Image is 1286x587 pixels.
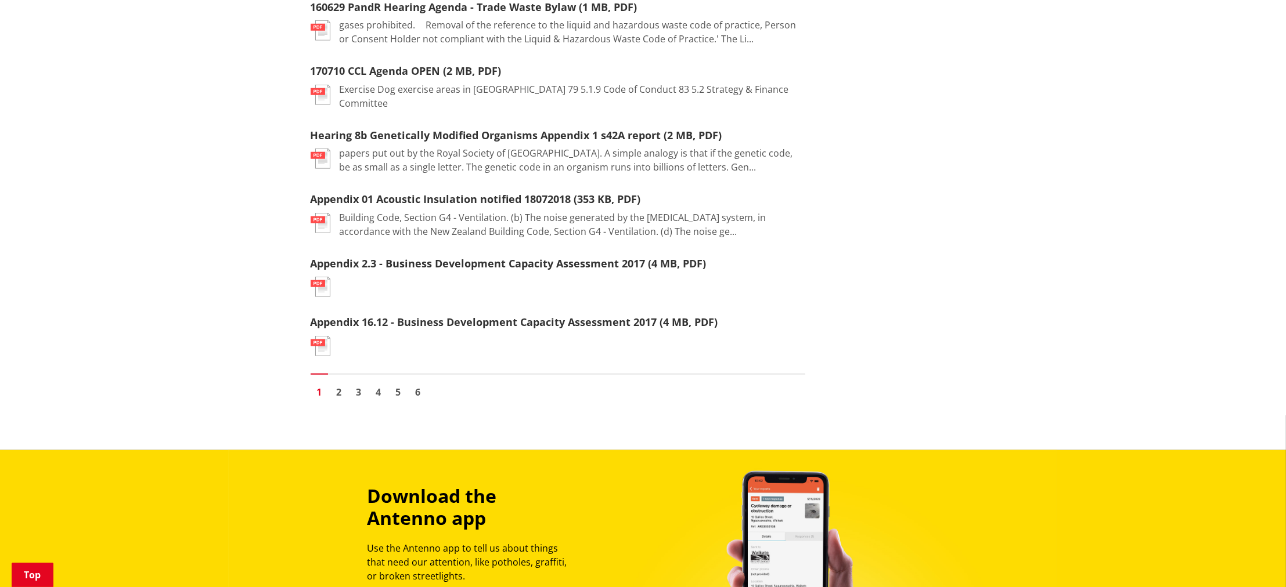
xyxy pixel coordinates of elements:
a: Hearing 8b Genetically Modified Organisms Appendix 1 s42A report (2 MB, PDF) [311,128,722,142]
a: Go to page 4 [370,383,387,401]
a: Appendix 01 Acoustic Insulation notified 18072018 (353 KB, PDF) [311,192,641,206]
img: document-pdf.svg [311,85,330,105]
img: document-pdf.svg [311,336,330,356]
a: Go to page 3 [350,383,368,401]
img: document-pdf.svg [311,148,330,169]
a: 170710 CCL Agenda OPEN (2 MB, PDF) [311,64,502,78]
h3: Download the Antenno app [368,485,578,530]
img: document-pdf.svg [311,277,330,297]
a: Go to page 2 [330,383,348,401]
nav: Pagination [311,374,805,404]
iframe: Messenger Launcher [1233,538,1274,580]
a: Appendix 16.12 - Business Development Capacity Assessment 2017 (4 MB, PDF) [311,315,718,329]
a: Page 1 [311,383,328,401]
img: document-pdf.svg [311,213,330,233]
p: gases prohibited.  Removal of the reference to the liquid and hazardous waste code of practice, ... [340,18,805,46]
a: Go to page 5 [390,383,407,401]
p: Exercise Dog exercise areas in [GEOGRAPHIC_DATA] 79 5.1.9 Code of Conduct 83 5.2 Strategy & Finan... [340,82,805,110]
p: Building Code, Section G4 - Ventilation. (b) The noise generated by the [MEDICAL_DATA] system, in... [340,211,805,238]
a: Go to page 6 [409,383,427,401]
p: Use the Antenno app to tell us about things that need our attention, like potholes, graffiti, or ... [368,541,578,583]
p: papers put out by the Royal Society of [GEOGRAPHIC_DATA]. A simple analogy is that if the genetic... [340,146,805,174]
img: document-pdf.svg [311,20,330,41]
a: Appendix 2.3 - Business Development Capacity Assessment 2017 (4 MB, PDF) [311,256,707,270]
a: Top [12,563,53,587]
